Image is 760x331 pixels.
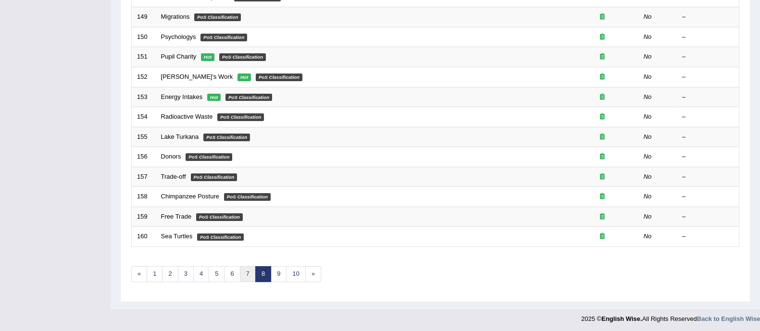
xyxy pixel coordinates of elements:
em: No [644,73,652,80]
td: 152 [132,67,156,87]
em: PoS Classification [203,134,250,141]
td: 151 [132,47,156,67]
a: 6 [224,266,240,282]
em: No [644,153,652,160]
a: 8 [255,266,271,282]
a: 10 [286,266,305,282]
em: No [644,193,652,200]
div: – [682,12,734,22]
a: 3 [178,266,194,282]
div: – [682,212,734,221]
a: Back to English Wise [697,315,760,322]
a: 9 [271,266,287,282]
em: Hot [207,94,221,101]
em: No [644,213,652,220]
em: PoS Classification [194,13,241,21]
a: Donors [161,153,181,160]
a: Radioactive Waste [161,113,213,120]
a: Chimpanzee Posture [161,193,219,200]
div: Exam occurring question [572,212,633,221]
a: « [131,266,147,282]
em: PoS Classification [196,213,243,221]
a: Trade-off [161,173,186,180]
td: 149 [132,7,156,27]
a: Free Trade [161,213,192,220]
em: PoS Classification [256,74,302,81]
a: 1 [147,266,162,282]
em: No [644,53,652,60]
strong: English Wise. [601,315,642,322]
em: No [644,113,652,120]
a: Lake Turkana [161,133,199,140]
a: 2 [162,266,178,282]
a: » [305,266,321,282]
a: Pupil Charity [161,53,197,60]
div: Exam occurring question [572,133,633,142]
div: – [682,73,734,82]
em: No [644,233,652,240]
em: PoS Classification [191,173,237,181]
a: 5 [209,266,224,282]
a: Psychologys [161,33,196,40]
em: No [644,173,652,180]
div: Exam occurring question [572,12,633,22]
em: No [644,13,652,20]
em: No [644,133,652,140]
em: PoS Classification [225,94,272,101]
em: Hot [201,53,214,61]
a: Sea Turtles [161,233,193,240]
div: – [682,172,734,182]
em: PoS Classification [219,53,266,61]
div: – [682,192,734,201]
td: 150 [132,27,156,47]
div: – [682,33,734,42]
em: PoS Classification [197,233,244,241]
div: – [682,112,734,122]
div: – [682,152,734,161]
em: Hot [237,74,251,81]
div: Exam occurring question [572,232,633,241]
td: 155 [132,127,156,147]
td: 159 [132,207,156,227]
div: 2025 © All Rights Reserved [581,309,760,323]
a: Energy Intakes [161,93,203,100]
em: PoS Classification [186,153,232,161]
td: 158 [132,187,156,207]
div: Exam occurring question [572,172,633,182]
a: [PERSON_NAME]'s Work [161,73,233,80]
div: Exam occurring question [572,192,633,201]
div: Exam occurring question [572,52,633,61]
div: – [682,232,734,241]
div: Exam occurring question [572,33,633,42]
a: Migrations [161,13,190,20]
td: 154 [132,107,156,127]
div: Exam occurring question [572,73,633,82]
div: Exam occurring question [572,112,633,122]
div: Exam occurring question [572,93,633,102]
em: PoS Classification [224,193,271,201]
td: 157 [132,167,156,187]
em: PoS Classification [217,113,264,121]
a: 4 [193,266,209,282]
div: – [682,52,734,61]
div: – [682,93,734,102]
td: 160 [132,227,156,247]
em: No [644,93,652,100]
em: No [644,33,652,40]
div: Exam occurring question [572,152,633,161]
td: 153 [132,87,156,107]
td: 156 [132,147,156,167]
a: 7 [240,266,256,282]
div: – [682,133,734,142]
em: PoS Classification [200,34,247,41]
